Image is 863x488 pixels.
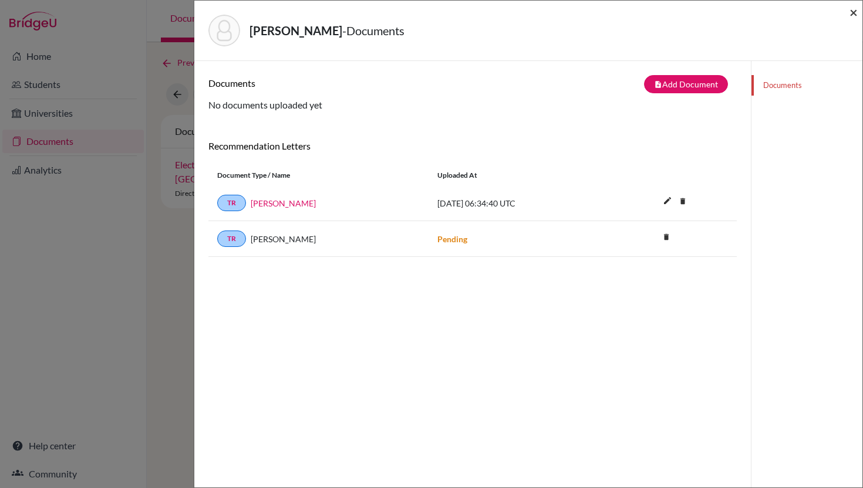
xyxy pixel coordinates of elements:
a: Documents [751,75,862,96]
button: edit [658,193,677,211]
h6: Recommendation Letters [208,140,737,151]
a: delete [658,230,675,246]
span: [DATE] 06:34:40 UTC [437,198,515,208]
div: No documents uploaded yet [208,75,737,112]
h6: Documents [208,77,473,89]
span: × [849,4,858,21]
strong: Pending [437,234,467,244]
div: Uploaded at [429,170,605,181]
span: - Documents [342,23,404,38]
a: [PERSON_NAME] [251,197,316,209]
i: delete [674,192,692,210]
button: note_addAdd Document [644,75,728,93]
a: TR [217,231,246,247]
i: delete [658,228,675,246]
button: Close [849,5,858,19]
i: note_add [654,80,662,89]
a: delete [674,194,692,210]
div: Document Type / Name [208,170,429,181]
span: [PERSON_NAME] [251,233,316,245]
i: edit [658,191,677,210]
strong: [PERSON_NAME] [250,23,342,38]
a: TR [217,195,246,211]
